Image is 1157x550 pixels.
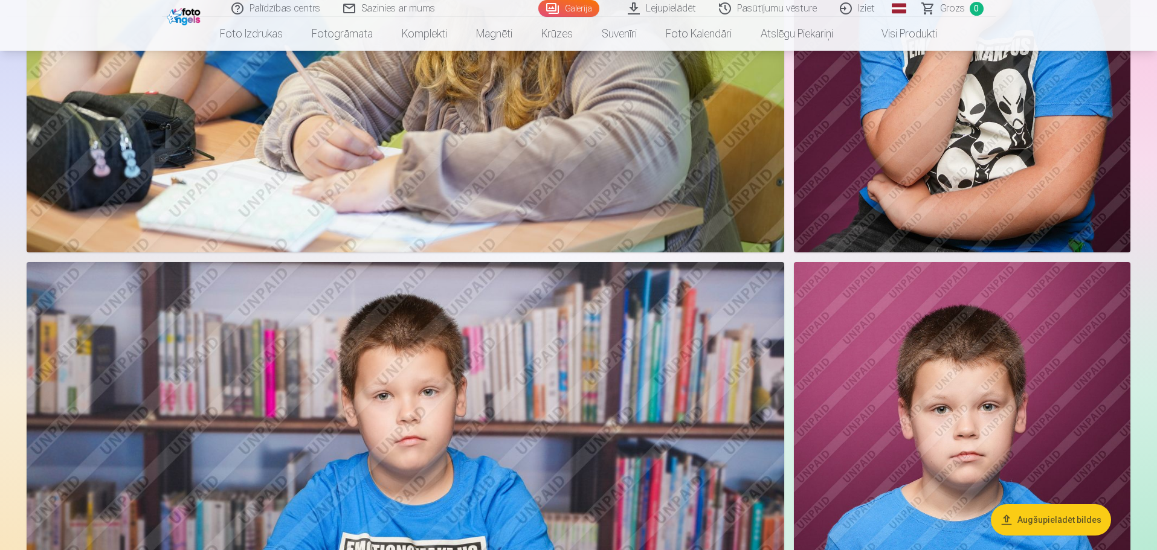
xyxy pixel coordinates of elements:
a: Visi produkti [848,17,952,51]
a: Atslēgu piekariņi [746,17,848,51]
button: Augšupielādēt bildes [991,504,1111,536]
a: Fotogrāmata [297,17,387,51]
img: /fa1 [167,5,204,25]
a: Komplekti [387,17,462,51]
a: Krūzes [527,17,587,51]
a: Foto izdrukas [205,17,297,51]
a: Magnēti [462,17,527,51]
a: Foto kalendāri [651,17,746,51]
span: 0 [970,2,984,16]
a: Suvenīri [587,17,651,51]
span: Grozs [940,1,965,16]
